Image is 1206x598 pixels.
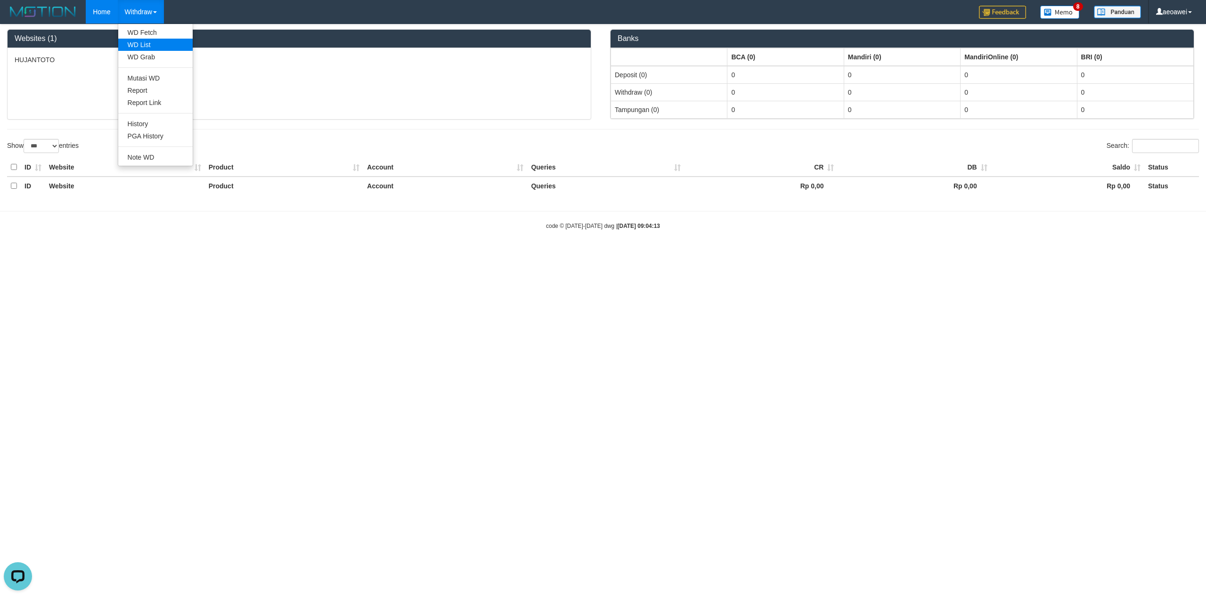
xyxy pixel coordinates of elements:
[15,55,584,65] p: HUJANTOTO
[118,130,193,142] a: PGA History
[118,118,193,130] a: History
[611,66,727,84] td: Deposit (0)
[118,97,193,109] a: Report Link
[684,177,838,195] th: Rp 0,00
[961,101,1077,118] td: 0
[1073,2,1083,11] span: 8
[118,51,193,63] a: WD Grab
[45,158,205,177] th: Website
[45,177,205,195] th: Website
[618,34,1187,43] h3: Banks
[1040,6,1080,19] img: Button%20Memo.svg
[363,177,527,195] th: Account
[727,83,844,101] td: 0
[838,177,991,195] th: Rp 0,00
[118,39,193,51] a: WD List
[844,83,960,101] td: 0
[21,158,45,177] th: ID
[611,83,727,101] td: Withdraw (0)
[546,223,660,229] small: code © [DATE]-[DATE] dwg |
[1077,83,1193,101] td: 0
[1077,101,1193,118] td: 0
[961,66,1077,84] td: 0
[21,177,45,195] th: ID
[527,177,684,195] th: Queries
[7,5,79,19] img: MOTION_logo.png
[1132,139,1199,153] input: Search:
[844,66,960,84] td: 0
[1144,177,1199,195] th: Status
[7,139,79,153] label: Show entries
[24,139,59,153] select: Showentries
[118,26,193,39] a: WD Fetch
[844,101,960,118] td: 0
[118,72,193,84] a: Mutasi WD
[205,177,364,195] th: Product
[611,48,727,66] th: Group: activate to sort column ascending
[363,158,527,177] th: Account
[961,48,1077,66] th: Group: activate to sort column ascending
[838,158,991,177] th: DB
[961,83,1077,101] td: 0
[1077,66,1193,84] td: 0
[118,151,193,163] a: Note WD
[991,177,1144,195] th: Rp 0,00
[727,101,844,118] td: 0
[205,158,364,177] th: Product
[979,6,1026,19] img: Feedback.jpg
[15,34,584,43] h3: Websites (1)
[1094,6,1141,18] img: panduan.png
[844,48,960,66] th: Group: activate to sort column ascending
[727,66,844,84] td: 0
[611,101,727,118] td: Tampungan (0)
[118,84,193,97] a: Report
[727,48,844,66] th: Group: activate to sort column ascending
[991,158,1144,177] th: Saldo
[527,158,684,177] th: Queries
[618,223,660,229] strong: [DATE] 09:04:13
[1107,139,1199,153] label: Search:
[1144,158,1199,177] th: Status
[684,158,838,177] th: CR
[4,4,32,32] button: Open LiveChat chat widget
[1077,48,1193,66] th: Group: activate to sort column ascending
